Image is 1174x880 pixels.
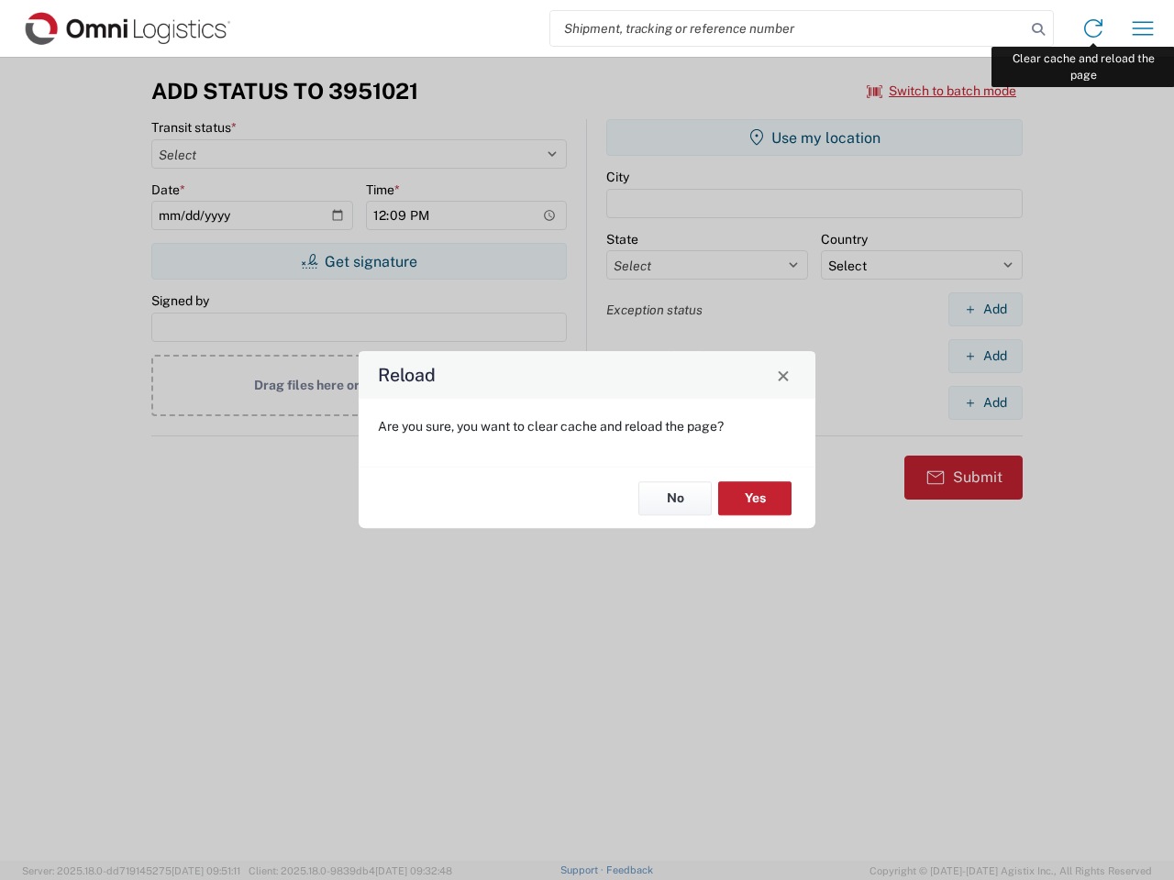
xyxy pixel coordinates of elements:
button: Close [770,362,796,388]
input: Shipment, tracking or reference number [550,11,1025,46]
p: Are you sure, you want to clear cache and reload the page? [378,418,796,434]
button: No [638,481,712,515]
button: Yes [718,481,792,515]
h4: Reload [378,362,436,389]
